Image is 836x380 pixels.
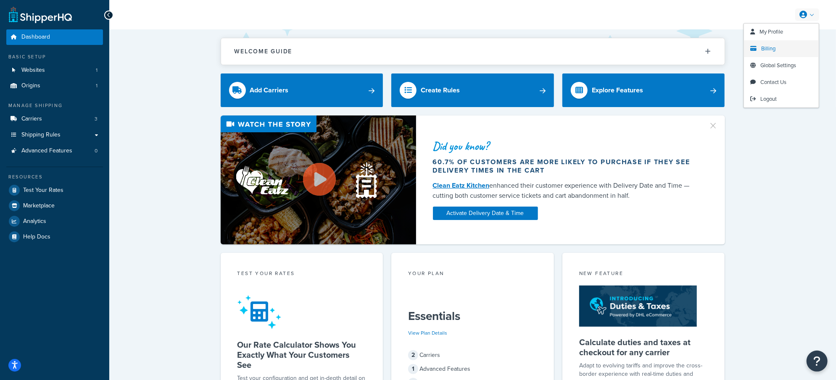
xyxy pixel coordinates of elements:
span: Advanced Features [21,147,72,155]
a: Analytics [6,214,103,229]
div: Carriers [408,349,537,361]
a: Activate Delivery Date & Time [433,207,538,220]
div: enhanced their customer experience with Delivery Date and Time — cutting both customer service ti... [433,181,699,201]
div: Explore Features [592,84,643,96]
span: Marketplace [23,202,55,210]
div: Your Plan [408,270,537,279]
a: Add Carriers [221,73,383,107]
span: 1 [96,67,98,74]
h5: Essentials [408,309,537,323]
a: Carriers3 [6,111,103,127]
a: Contact Us [744,74,819,91]
span: Websites [21,67,45,74]
li: Advanced Features [6,143,103,159]
a: Shipping Rules [6,127,103,143]
div: New Feature [579,270,708,279]
span: 2 [408,350,418,360]
h2: Welcome Guide [235,48,293,55]
span: Dashboard [21,34,50,41]
a: My Profile [744,24,819,40]
span: Contact Us [760,78,786,86]
div: Create Rules [421,84,460,96]
a: Origins1 [6,78,103,94]
a: Help Docs [6,229,103,244]
span: 1 [96,82,98,89]
span: Origins [21,82,40,89]
div: Manage Shipping [6,102,103,109]
div: Did you know? [433,140,699,152]
div: Basic Setup [6,53,103,60]
span: Billing [761,45,775,52]
a: Global Settings [744,57,819,74]
li: Websites [6,63,103,78]
button: Open Resource Center [807,351,828,372]
button: Welcome Guide [221,38,725,65]
span: Shipping Rules [21,131,61,139]
a: Advanced Features0 [6,143,103,159]
span: Analytics [23,218,46,225]
span: My Profile [760,28,783,36]
a: Marketplace [6,198,103,213]
a: Logout [744,91,819,107]
h5: Calculate duties and taxes at checkout for any carrier [579,337,708,357]
img: Video thumbnail [221,115,416,244]
span: Help Docs [23,233,50,241]
li: Origins [6,78,103,94]
span: Test Your Rates [23,187,63,194]
a: View Plan Details [408,329,447,337]
a: Explore Features [562,73,725,107]
li: Carriers [6,111,103,127]
h5: Our Rate Calculator Shows You Exactly What Your Customers See [237,340,367,370]
a: Dashboard [6,29,103,45]
a: Billing [744,40,819,57]
div: Advanced Features [408,363,537,375]
div: Test your rates [237,270,367,279]
a: Create Rules [391,73,554,107]
span: Global Settings [760,61,796,69]
span: Carriers [21,115,42,123]
span: 1 [408,364,418,374]
a: Websites1 [6,63,103,78]
a: Clean Eatz Kitchen [433,181,490,190]
span: 3 [95,115,98,123]
div: 60.7% of customers are more likely to purchase if they see delivery times in the cart [433,158,699,175]
span: Logout [760,95,777,103]
a: Test Your Rates [6,183,103,198]
div: Add Carriers [250,84,289,96]
span: 0 [95,147,98,155]
div: Resources [6,173,103,181]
